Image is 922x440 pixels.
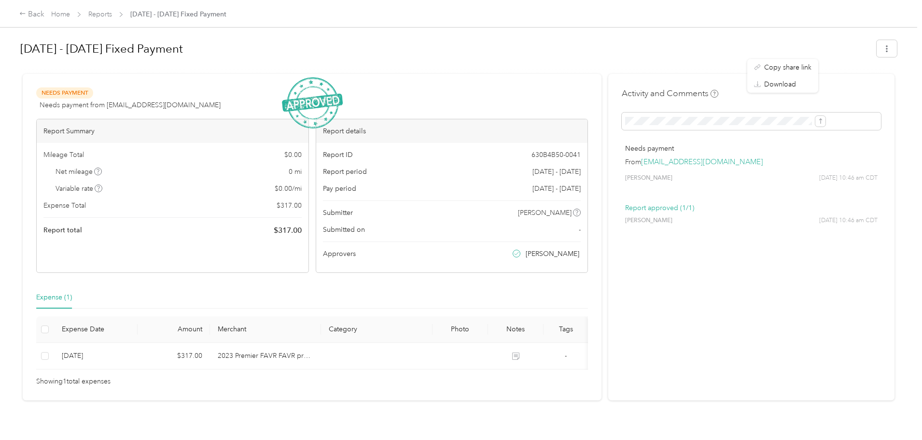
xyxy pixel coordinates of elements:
span: $ 317.00 [277,200,302,211]
span: [DATE] 10:46 am CDT [819,174,878,183]
td: 2023 Premier FAVR FAVR program [210,343,321,369]
th: Expense Date [54,316,138,343]
a: Home [51,10,70,18]
span: Needs payment from [EMAIL_ADDRESS][DOMAIN_NAME] [40,100,221,110]
a: [EMAIL_ADDRESS][DOMAIN_NAME] [641,157,763,167]
span: - [565,352,567,360]
span: $ 0.00 / mi [275,184,302,194]
span: [PERSON_NAME] [625,174,672,183]
span: Pay period [323,184,356,194]
td: - [544,343,588,369]
h1: Sep 1 - 30, 2025 Fixed Payment [20,37,870,60]
div: Expense (1) [36,292,72,303]
span: Copy share link [764,62,811,72]
th: Category [321,316,433,343]
span: Submitted on [323,225,365,235]
div: Tags [551,325,580,333]
span: $ 317.00 [274,225,302,236]
span: [DATE] - [DATE] [532,167,581,177]
span: [DATE] - [DATE] Fixed Payment [130,9,226,19]
div: Report Summary [37,119,308,143]
th: Merchant [210,316,321,343]
p: Report approved (1/1) [625,203,878,213]
p: Needs payment [625,143,878,154]
span: [PERSON_NAME] [526,249,579,259]
img: ApprovedStamp [282,77,343,129]
span: [DATE] - [DATE] [532,184,581,194]
span: [DATE] 10:46 am CDT [819,216,878,225]
span: $ 0.00 [284,150,302,160]
td: $317.00 [138,343,210,369]
th: Photo [433,316,488,343]
div: Back [19,9,44,20]
span: Submitter [323,208,353,218]
span: Variable rate [56,184,103,194]
span: 0 mi [289,167,302,177]
span: 630B4B50-0041 [531,150,581,160]
span: Report period [323,167,367,177]
span: Net mileage [56,167,102,177]
td: 9-2-2025 [54,343,138,369]
span: Showing 1 total expenses [36,376,111,387]
span: Expense Total [43,200,86,211]
span: [PERSON_NAME] [625,216,672,225]
h4: Activity and Comments [622,87,718,99]
a: Reports [88,10,112,18]
span: Mileage Total [43,150,84,160]
span: Report total [43,225,82,235]
iframe: Everlance-gr Chat Button Frame [868,386,922,440]
th: Amount [138,316,210,343]
span: Needs Payment [36,87,93,99]
span: [PERSON_NAME] [518,208,572,218]
p: From [625,157,878,167]
span: - [579,225,581,235]
span: Report ID [323,150,353,160]
th: Tags [544,316,588,343]
div: Report details [316,119,588,143]
span: Approvers [323,249,356,259]
th: Notes [488,316,544,343]
span: Download [764,79,796,89]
